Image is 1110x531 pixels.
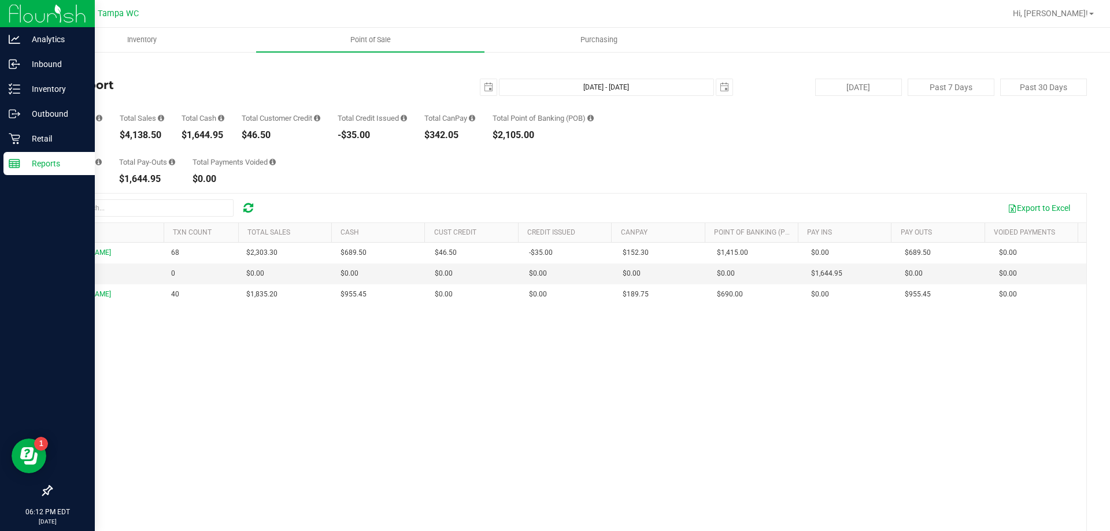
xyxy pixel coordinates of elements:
span: -$35.00 [529,247,553,258]
span: $0.00 [999,289,1017,300]
div: $342.05 [424,131,475,140]
p: 06:12 PM EDT [5,507,90,517]
inline-svg: Retail [9,133,20,144]
i: Sum of all cash pay-ins added to tills within the date range. [95,158,102,166]
inline-svg: Reports [9,158,20,169]
div: Total Cash [182,114,224,122]
inline-svg: Outbound [9,108,20,120]
span: $0.00 [529,289,547,300]
span: Purchasing [565,35,633,45]
div: $1,644.95 [182,131,224,140]
div: Total Point of Banking (POB) [493,114,594,122]
inline-svg: Inbound [9,58,20,70]
a: Purchasing [484,28,713,52]
i: Count of all successful payment transactions, possibly including voids, refunds, and cash-back fr... [96,114,102,122]
span: $0.00 [341,268,358,279]
div: Total Payments Voided [193,158,276,166]
p: Inventory [20,82,90,96]
span: $0.00 [435,289,453,300]
i: Sum of all successful, non-voided payment transaction amounts using CanPay (as well as manual Can... [469,114,475,122]
span: $0.00 [246,268,264,279]
a: Pay Ins [807,228,832,236]
i: Sum of all successful, non-voided payment transaction amounts using account credit as the payment... [314,114,320,122]
span: $0.00 [435,268,453,279]
span: $689.50 [341,247,367,258]
span: $0.00 [811,289,829,300]
a: Cash [341,228,359,236]
span: $0.00 [999,247,1017,258]
iframe: Resource center [12,439,46,473]
div: Total Credit Issued [338,114,407,122]
a: Point of Banking (POB) [714,228,796,236]
span: $689.50 [905,247,931,258]
p: Analytics [20,32,90,46]
span: $1,415.00 [717,247,748,258]
div: Total CanPay [424,114,475,122]
span: select [716,79,732,95]
i: Sum of the successful, non-voided point-of-banking payment transaction amounts, both via payment ... [587,114,594,122]
a: Pay Outs [901,228,932,236]
div: Total Customer Credit [242,114,320,122]
span: $0.00 [811,247,829,258]
span: select [480,79,497,95]
span: $0.00 [905,268,923,279]
i: Sum of all successful refund transaction amounts from purchase returns resulting in account credi... [401,114,407,122]
span: $0.00 [529,268,547,279]
input: Search... [60,199,234,217]
div: $2,105.00 [493,131,594,140]
h4: Till Report [51,79,396,91]
span: Tampa WC [98,9,139,18]
span: Inventory [112,35,172,45]
span: $2,303.30 [246,247,277,258]
button: Export to Excel [1000,198,1078,218]
span: $152.30 [623,247,649,258]
p: Inbound [20,57,90,71]
span: 0 [171,268,175,279]
div: $4,138.50 [120,131,164,140]
span: $0.00 [717,268,735,279]
p: Reports [20,157,90,170]
i: Sum of all successful, non-voided cash payment transaction amounts (excluding tips and transactio... [218,114,224,122]
inline-svg: Analytics [9,34,20,45]
span: $189.75 [623,289,649,300]
span: $955.45 [341,289,367,300]
iframe: Resource center unread badge [34,437,48,451]
p: Retail [20,132,90,146]
a: Cust Credit [434,228,476,236]
span: $0.00 [999,268,1017,279]
span: $46.50 [435,247,457,258]
span: $1,835.20 [246,289,277,300]
div: Total Pay-Outs [119,158,175,166]
a: Voided Payments [994,228,1055,236]
a: Inventory [28,28,256,52]
span: $690.00 [717,289,743,300]
i: Sum of all voided payment transaction amounts (excluding tips and transaction fees) within the da... [269,158,276,166]
div: $46.50 [242,131,320,140]
p: Outbound [20,107,90,121]
p: [DATE] [5,517,90,526]
div: -$35.00 [338,131,407,140]
div: $0.00 [193,174,276,184]
span: $0.00 [623,268,641,279]
a: Point of Sale [256,28,484,52]
div: $1,644.95 [119,174,175,184]
a: TXN Count [173,228,212,236]
button: [DATE] [815,79,902,96]
span: 68 [171,247,179,258]
div: Total Sales [120,114,164,122]
a: Credit Issued [527,228,575,236]
span: $1,644.95 [811,268,842,279]
span: 40 [171,289,179,300]
span: Point of Sale [335,35,406,45]
i: Sum of all successful, non-voided payment transaction amounts (excluding tips and transaction fee... [158,114,164,122]
button: Past 30 Days [1000,79,1087,96]
span: Hi, [PERSON_NAME]! [1013,9,1088,18]
inline-svg: Inventory [9,83,20,95]
a: Total Sales [247,228,290,236]
span: $955.45 [905,289,931,300]
button: Past 7 Days [908,79,994,96]
i: Sum of all cash pay-outs removed from tills within the date range. [169,158,175,166]
a: CanPay [621,228,647,236]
